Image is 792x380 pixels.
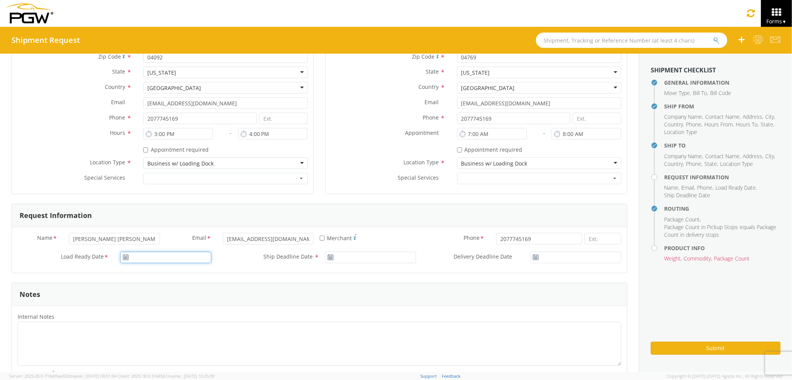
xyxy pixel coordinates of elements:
[697,184,712,191] span: Phone
[705,152,741,160] li: ,
[686,121,702,128] li: ,
[704,160,718,168] li: ,
[664,152,703,160] li: ,
[765,152,775,160] li: ,
[664,103,781,109] h4: Ship From
[651,342,781,355] button: Submit
[454,253,512,260] span: Delivery Deadline Date
[704,121,733,128] span: Hours From
[664,89,690,97] span: Move Type
[693,89,708,97] li: ,
[18,371,50,378] span: Public Notes
[573,113,621,124] input: Ext.
[704,121,734,128] li: ,
[398,174,439,181] span: Special Services
[664,184,679,192] li: ,
[112,68,125,75] span: State
[230,129,232,136] span: -
[705,113,740,120] span: Contact Name
[743,113,763,121] li: ,
[664,152,702,160] span: Company Name
[20,291,40,298] h3: Notes
[664,113,702,120] span: Company Name
[98,53,121,60] span: Zip Code
[70,373,116,379] span: master, [DATE] 09:51:04
[320,236,325,241] input: Merchant
[147,69,176,77] div: [US_STATE]
[192,234,206,243] span: Email
[664,142,781,148] h4: Ship To
[664,245,781,251] h4: Product Info
[464,234,480,243] span: Phone
[651,66,716,74] strong: Shipment Checklist
[664,113,703,121] li: ,
[715,184,756,191] span: Load Ready Date
[420,373,437,379] a: Support
[664,160,684,168] li: ,
[664,192,710,199] span: Ship Deadline Date
[84,174,125,181] span: Special Services
[263,253,313,260] span: Ship Deadline Date
[686,160,702,168] li: ,
[543,129,545,136] span: -
[743,152,763,160] li: ,
[110,129,125,136] span: Hours
[404,159,439,166] span: Location Type
[765,113,775,121] li: ,
[664,216,701,223] li: ,
[681,184,694,191] span: Email
[664,223,776,238] span: Package Count in Pickup Stops equals Package Count in delivery stops
[423,114,439,121] span: Phone
[704,160,717,167] span: State
[684,255,711,262] span: Commodity
[710,89,731,97] span: Bill Code
[461,160,527,167] div: Business w/ Loading Dock
[664,89,691,97] li: ,
[442,373,461,379] a: Feedback
[714,255,750,262] span: Package Count
[259,113,308,124] input: Ext.
[693,89,707,97] span: Bill To
[143,147,148,152] input: Appointment required
[664,80,781,85] h4: General Information
[412,53,435,60] span: Zip Code
[143,145,210,154] label: Appointment required
[536,33,727,48] input: Shipment, Tracking or Reference Number (at least 4 chars)
[461,69,490,77] div: [US_STATE]
[457,145,524,154] label: Appointment required
[705,152,740,160] span: Contact Name
[715,184,757,192] li: ,
[664,174,781,180] h4: Request Information
[736,121,758,128] span: Hours To
[765,152,774,160] span: City
[585,233,621,244] input: Ext.
[697,184,714,192] li: ,
[147,84,201,92] div: [GEOGRAPHIC_DATA]
[9,373,116,379] span: Server: 2025.20.0-710e05ee653
[664,160,683,167] span: Country
[457,147,462,152] input: Appointment required
[11,36,80,44] h4: Shipment Request
[109,114,125,121] span: Phone
[664,184,678,191] span: Name
[105,83,125,90] span: Country
[419,83,439,90] span: Country
[664,255,682,262] li: ,
[664,216,700,223] span: Package Count
[61,253,104,262] span: Load Ready Date
[147,160,214,167] div: Business w/ Loading Dock
[705,113,741,121] li: ,
[18,313,54,320] span: Internal Notes
[320,233,356,242] label: Merchant
[686,121,701,128] span: Phone
[6,3,53,23] img: pgw-form-logo-1aaa8060b1cc70fad034.png
[168,373,214,379] span: master, [DATE] 10:25:00
[736,121,759,128] li: ,
[20,212,92,219] h3: Request Information
[761,121,774,128] li: ,
[664,206,781,211] h4: Routing
[743,152,762,160] span: Address
[743,113,762,120] span: Address
[666,373,783,379] span: Copyright © [DATE]-[DATE] Agistix Inc., All Rights Reserved
[425,98,439,106] span: Email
